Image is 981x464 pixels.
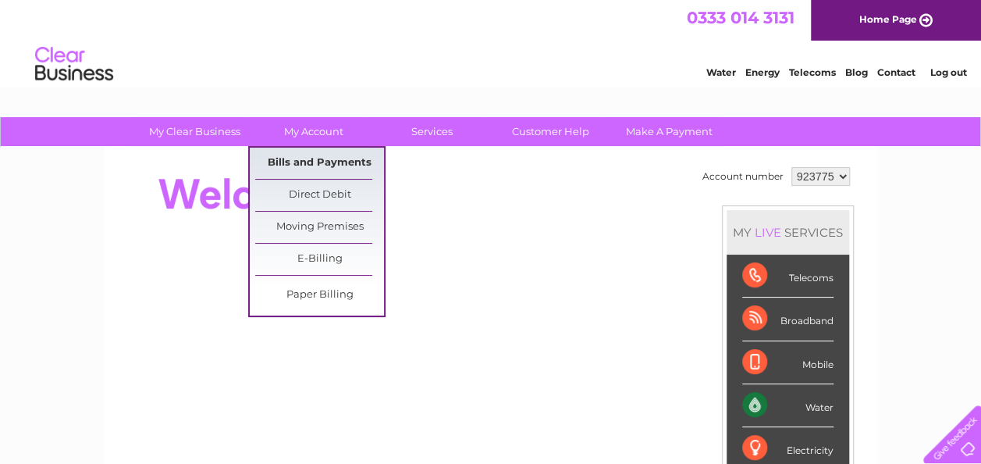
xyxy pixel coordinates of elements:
[249,117,378,146] a: My Account
[845,66,868,78] a: Blog
[929,66,966,78] a: Log out
[742,298,833,341] div: Broadband
[789,66,836,78] a: Telecoms
[255,212,384,243] a: Moving Premises
[706,66,736,78] a: Water
[255,280,384,311] a: Paper Billing
[123,9,860,76] div: Clear Business is a trading name of Verastar Limited (registered in [GEOGRAPHIC_DATA] No. 3667643...
[742,384,833,427] div: Water
[486,117,615,146] a: Customer Help
[752,225,784,240] div: LIVE
[698,163,787,190] td: Account number
[742,255,833,298] div: Telecoms
[255,148,384,179] a: Bills and Payments
[727,210,849,255] div: MY SERVICES
[130,117,259,146] a: My Clear Business
[605,117,734,146] a: Make A Payment
[745,66,780,78] a: Energy
[368,117,496,146] a: Services
[877,66,915,78] a: Contact
[687,8,794,27] a: 0333 014 3131
[255,244,384,275] a: E-Billing
[742,341,833,384] div: Mobile
[255,180,384,211] a: Direct Debit
[34,41,114,88] img: logo.png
